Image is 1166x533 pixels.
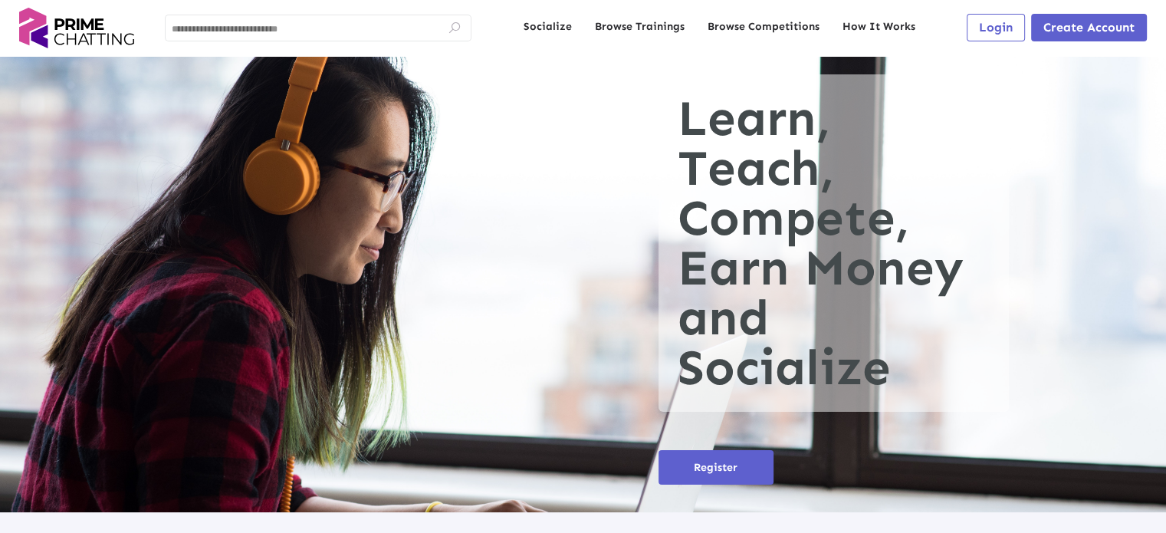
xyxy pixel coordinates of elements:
span: Create Account [1043,20,1135,35]
a: Browse Competitions [708,19,819,35]
span: Register [694,461,737,474]
a: Browse Trainings [595,19,685,35]
button: Register [659,450,774,485]
span: Login [979,20,1013,35]
a: How It Works [842,19,915,35]
img: logo [19,8,134,48]
button: Create Account [1031,14,1147,41]
button: Login [967,14,1025,41]
a: Socialize [524,19,572,35]
h1: Learn, Teach, Compete, Earn Money and Socialize [659,74,1009,412]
